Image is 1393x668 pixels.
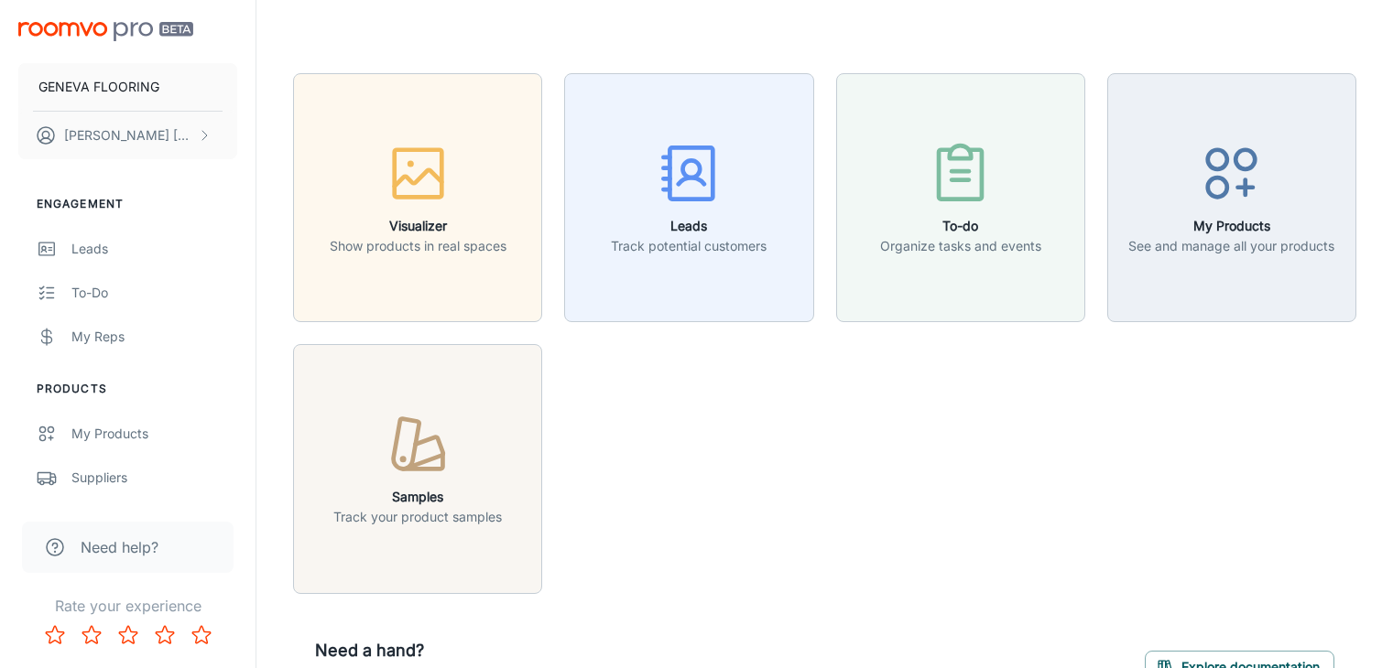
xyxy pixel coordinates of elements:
div: Leads [71,239,237,259]
p: GENEVA FLOORING [38,77,159,97]
button: Rate 5 star [183,617,220,653]
a: To-doOrganize tasks and events [836,188,1085,206]
p: Track your product samples [333,507,502,527]
div: My Products [71,424,237,444]
button: My ProductsSee and manage all your products [1107,73,1356,322]
button: [PERSON_NAME] [PERSON_NAME] [18,112,237,159]
p: Organize tasks and events [880,236,1041,256]
h6: My Products [1128,216,1334,236]
p: Track potential customers [611,236,767,256]
div: To-do [71,283,237,303]
p: See and manage all your products [1128,236,1334,256]
p: [PERSON_NAME] [PERSON_NAME] [64,125,193,145]
img: Roomvo PRO Beta [18,22,193,41]
span: Need help? [81,536,158,558]
button: VisualizerShow products in real spaces [293,73,542,322]
h6: To-do [880,216,1041,236]
p: Rate your experience [15,595,241,617]
h6: Samples [333,487,502,507]
button: Rate 1 star [37,617,73,653]
button: Rate 3 star [110,617,147,653]
div: Suppliers [71,468,237,488]
button: SamplesTrack your product samples [293,344,542,593]
button: To-doOrganize tasks and events [836,73,1085,322]
p: Show products in real spaces [330,236,506,256]
div: My Reps [71,327,237,347]
a: LeadsTrack potential customers [564,188,813,206]
h6: Visualizer [330,216,506,236]
button: Rate 2 star [73,617,110,653]
button: Rate 4 star [147,617,183,653]
button: GENEVA FLOORING [18,63,237,111]
button: LeadsTrack potential customers [564,73,813,322]
a: My ProductsSee and manage all your products [1107,188,1356,206]
a: SamplesTrack your product samples [293,458,542,477]
h6: Need a hand? [315,638,817,663]
h6: Leads [611,216,767,236]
